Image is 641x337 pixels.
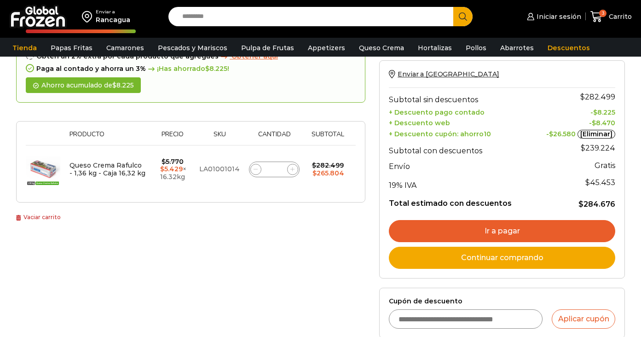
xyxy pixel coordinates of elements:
[592,119,615,127] bdi: 8.470
[312,161,316,169] span: $
[389,192,536,209] th: Total estimado con descuentos
[102,39,149,57] a: Camarones
[112,81,116,89] span: $
[389,174,536,192] th: 19% IVA
[398,70,499,78] span: Enviar a [GEOGRAPHIC_DATA]
[389,139,536,157] th: Subtotal con descuentos
[26,65,356,73] div: Paga al contado y ahorra un 3%
[146,65,229,73] span: ¡Has ahorrado !
[8,39,41,57] a: Tienda
[580,93,615,101] bdi: 282.499
[205,64,227,73] bdi: 8.225
[413,39,456,57] a: Hortalizas
[592,119,596,127] span: $
[195,131,244,145] th: Sku
[46,39,97,57] a: Papas Fritas
[453,7,473,26] button: Search button
[312,169,344,177] bdi: 265.804
[581,144,585,152] span: $
[461,39,491,57] a: Pollos
[26,52,356,60] div: Obtén un 2% extra por cada producto que agregues
[536,106,615,117] td: -
[389,220,615,242] a: Ir a pagar
[543,39,595,57] a: Descuentos
[581,144,615,152] bdi: 239.224
[389,70,499,78] a: Enviar a [GEOGRAPHIC_DATA]
[82,9,96,24] img: address-field-icon.svg
[389,106,536,117] th: + Descuento pago contado
[237,39,299,57] a: Pulpa de Frutas
[593,108,615,116] bdi: 8.225
[549,130,576,138] span: 26.580
[303,39,350,57] a: Appetizers
[162,157,184,166] bdi: 5.770
[577,130,615,139] a: [Eliminar]
[585,178,590,187] span: $
[599,10,606,17] span: 3
[536,127,615,139] td: -
[304,131,351,145] th: Subtotal
[595,161,615,170] strong: Gratis
[65,131,150,145] th: Producto
[536,116,615,127] td: -
[150,145,195,193] td: × 16.32kg
[312,161,344,169] bdi: 282.499
[389,297,615,305] label: Cupón de descuento
[580,93,585,101] span: $
[96,15,130,24] div: Rancagua
[219,52,278,60] a: Obtener aqui
[549,130,553,138] span: $
[552,309,615,329] button: Aplicar cupón
[16,214,61,221] a: Vaciar carrito
[389,127,536,139] th: + Descuento cupón: ahorro10
[534,12,581,21] span: Iniciar sesión
[160,165,164,173] span: $
[150,131,195,145] th: Precio
[578,200,615,209] bdi: 284.676
[525,7,581,26] a: Iniciar sesión
[354,39,409,57] a: Queso Crema
[389,116,536,127] th: + Descuento web
[389,157,536,174] th: Envío
[205,64,209,73] span: $
[244,131,304,145] th: Cantidad
[112,81,134,89] bdi: 8.225
[578,200,583,209] span: $
[593,108,597,116] span: $
[26,77,141,93] div: Ahorro acumulado de
[585,178,615,187] span: 45.453
[268,163,281,176] input: Product quantity
[389,87,536,106] th: Subtotal sin descuentos
[162,157,166,166] span: $
[389,247,615,269] a: Continuar comprando
[195,145,244,193] td: LA01001014
[69,161,145,177] a: Queso Crema Rafulco - 1,36 kg - Caja 16,32 kg
[590,6,632,28] a: 3 Carrito
[160,165,183,173] bdi: 5.429
[312,169,317,177] span: $
[96,9,130,15] div: Enviar a
[496,39,538,57] a: Abarrotes
[606,12,632,21] span: Carrito
[153,39,232,57] a: Pescados y Mariscos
